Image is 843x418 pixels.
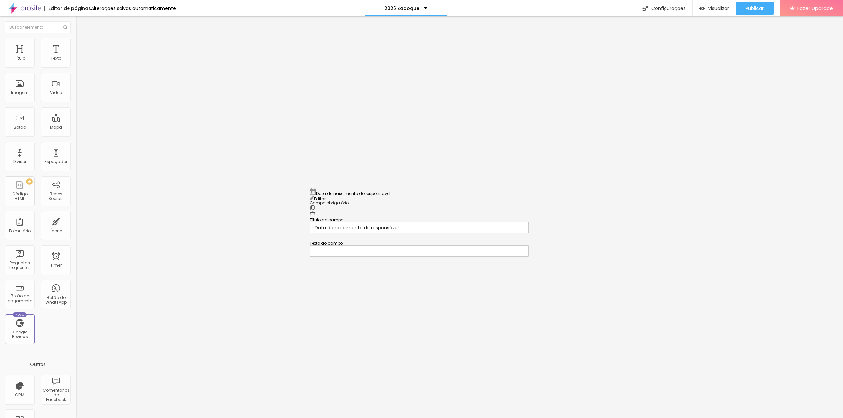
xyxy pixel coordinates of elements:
div: Alterações salvas automaticamente [91,6,176,11]
p: 2025 Zadoque [384,6,419,11]
div: Novo [13,312,27,317]
div: CRM [15,393,24,397]
div: Formulário [9,229,31,233]
img: Icone [63,25,67,29]
button: Visualizar [693,2,736,15]
div: Texto [51,56,61,61]
img: Icone [642,6,648,11]
div: Título [14,56,25,61]
div: Comentários do Facebook [43,388,69,402]
div: Botão do WhatsApp [43,295,69,305]
img: view-1.svg [699,6,705,11]
div: Editor de páginas [44,6,91,11]
span: Fazer Upgrade [797,5,833,11]
button: Publicar [736,2,774,15]
div: Google Reviews [7,330,33,339]
div: Vídeo [50,90,62,95]
div: Ícone [50,229,62,233]
div: Espaçador [45,160,67,164]
div: Imagem [11,90,29,95]
span: Publicar [746,6,764,11]
div: Divisor [13,160,26,164]
div: Botão [14,125,26,130]
div: Botão de pagamento [7,294,33,303]
input: Buscar elemento [5,21,71,33]
div: Mapa [50,125,62,130]
div: Perguntas frequentes [7,261,33,270]
div: Timer [50,263,62,268]
div: Redes Sociais [43,192,69,201]
span: Visualizar [708,6,729,11]
div: Código HTML [7,192,33,201]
